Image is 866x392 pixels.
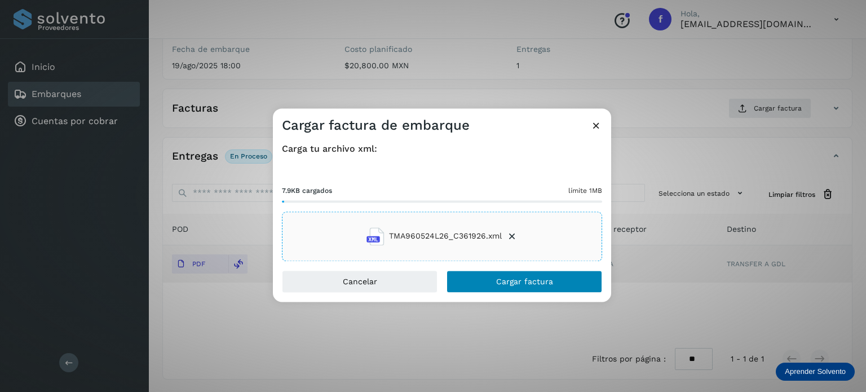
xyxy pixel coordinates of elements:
p: Aprender Solvento [785,367,846,376]
span: Cargar factura [496,278,553,285]
span: TMA960524L26_C361926.xml [389,231,502,243]
span: Cancelar [343,278,377,285]
h3: Cargar factura de embarque [282,117,470,134]
span: 7.9KB cargados [282,186,332,196]
div: Aprender Solvento [776,363,855,381]
h4: Carga tu archivo xml: [282,143,602,154]
button: Cargar factura [447,270,602,293]
button: Cancelar [282,270,438,293]
span: límite 1MB [568,186,602,196]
